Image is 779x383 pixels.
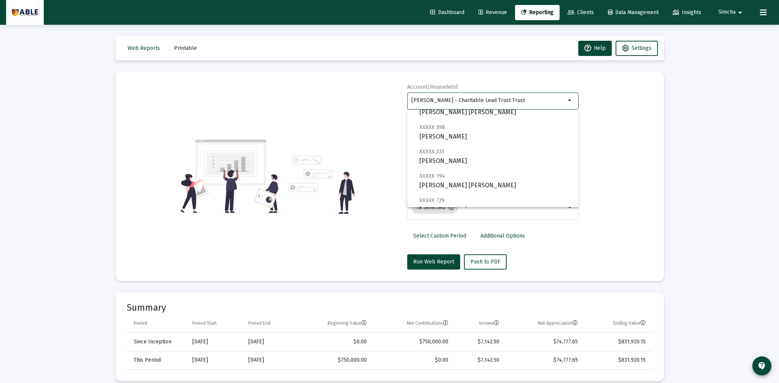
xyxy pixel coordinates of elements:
a: Dashboard [424,5,470,20]
mat-icon: arrow_drop_down [566,203,575,212]
td: Column Income [454,314,504,333]
div: [DATE] [248,356,291,364]
mat-icon: arrow_drop_down [566,96,575,105]
a: Clients [561,5,600,20]
td: $7,142.50 [454,333,504,351]
button: Printable [168,41,203,56]
td: Since Inception [127,333,187,351]
div: [DATE] [192,338,238,346]
span: Insights [673,9,701,16]
td: $831,920.15 [583,333,652,351]
img: reporting-alt [288,156,355,214]
td: Column Period [127,314,187,333]
span: Dashboard [430,9,464,16]
span: XXXXX 729 [419,197,445,204]
button: Run Web Report [407,254,460,270]
div: Beginning Value [328,320,367,326]
img: reporting [179,139,284,214]
mat-chip: 18 Selected [411,201,458,214]
td: $74,777.65 [505,351,584,369]
td: $0.00 [296,333,372,351]
span: Help [584,45,606,51]
div: [DATE] [192,356,238,364]
div: Period End [248,320,270,326]
span: Run Web Report [413,259,454,265]
mat-card-title: Summary [127,304,653,311]
a: Data Management [602,5,665,20]
span: [PERSON_NAME] [PERSON_NAME] [419,171,573,190]
td: Column Net Contributions [372,314,454,333]
button: Push to PDF [464,254,507,270]
td: Column Period Start [187,314,243,333]
td: Column Ending Value [583,314,652,333]
td: $0.00 [372,351,454,369]
span: Simcha [718,9,736,16]
button: Web Reports [122,41,166,56]
div: Data grid [127,314,653,370]
span: Printable [174,45,197,51]
td: Column Beginning Value [296,314,372,333]
td: Column Period End [243,314,296,333]
td: Column Net Appreciation [505,314,584,333]
a: Revenue [472,5,513,20]
span: XXXXX 194 [419,173,445,179]
span: Settings [632,45,651,51]
span: [PERSON_NAME] [419,123,573,141]
div: Period [134,320,147,326]
button: Simcha [709,5,754,20]
div: Income [479,320,499,326]
input: Search or select an account or household [411,97,566,104]
span: XXXXX 333 [419,148,444,155]
span: [PERSON_NAME] Sep IRA [419,196,573,214]
mat-chip-list: Selection [411,200,566,215]
span: [PERSON_NAME] [419,147,573,166]
span: Revenue [478,9,507,16]
div: [DATE] [248,338,291,346]
span: XXXXX 398 [419,124,445,131]
button: Settings [616,41,658,56]
td: $750,000.00 [296,351,372,369]
div: Net Appreciation [538,320,578,326]
img: Dashboard [12,5,38,20]
td: This Period [127,351,187,369]
a: Insights [667,5,707,20]
label: Account/Household [407,84,457,90]
span: Additional Options [480,233,525,239]
a: Reporting [515,5,560,20]
span: Web Reports [128,45,160,51]
div: Ending Value [613,320,646,326]
td: $74,777.65 [505,333,584,351]
div: Net Contributions [407,320,448,326]
td: $831,920.15 [583,351,652,369]
td: $750,000.00 [372,333,454,351]
mat-icon: contact_support [757,361,766,370]
td: $7,142.50 [454,351,504,369]
button: Help [578,41,612,56]
span: Push to PDF [470,259,500,265]
mat-icon: arrow_drop_down [736,5,745,20]
mat-icon: cancel [448,204,455,211]
span: Clients [568,9,594,16]
span: Reporting [521,9,553,16]
span: Select Custom Period [413,233,466,239]
div: Period Start [192,320,217,326]
span: Data Management [608,9,659,16]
